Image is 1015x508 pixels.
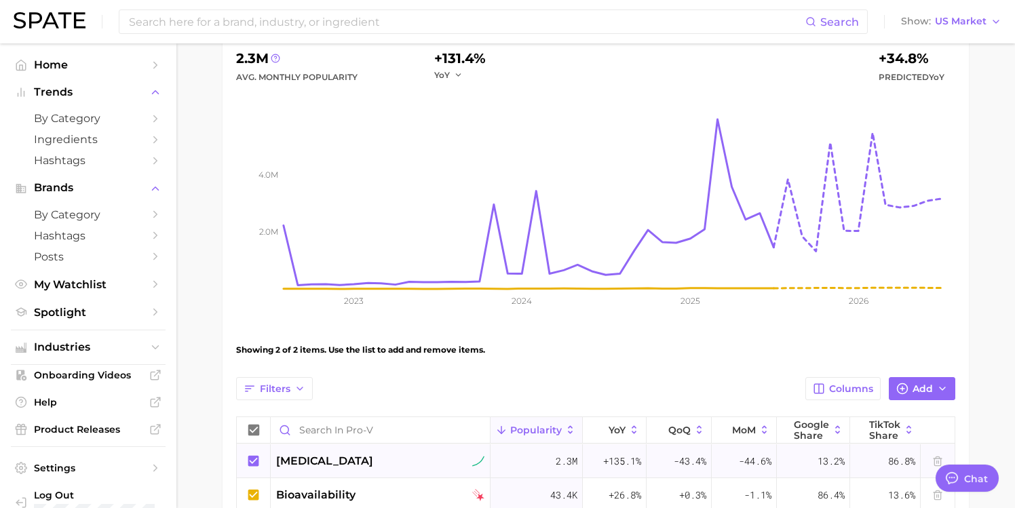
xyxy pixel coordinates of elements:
[805,377,881,400] button: Columns
[11,108,166,129] a: by Category
[550,487,577,503] span: 43.4k
[34,369,142,381] span: Onboarding Videos
[14,12,85,28] img: SPATE
[34,86,142,98] span: Trends
[34,396,142,408] span: Help
[11,337,166,357] button: Industries
[236,331,955,369] div: Showing 2 of 2 items. Use the list to add and remove items.
[818,487,845,503] span: 86.4%
[889,377,955,400] button: Add
[128,10,805,33] input: Search here for a brand, industry, or ingredient
[510,425,562,435] span: Popularity
[344,296,364,306] tspan: 2023
[712,417,777,444] button: MoM
[34,133,142,146] span: Ingredients
[34,278,142,291] span: My Watchlist
[744,487,771,503] span: -1.1%
[11,129,166,150] a: Ingredients
[34,229,142,242] span: Hashtags
[259,227,278,237] tspan: 2.0m
[472,489,484,501] img: falling star
[879,47,944,69] div: +34.8%
[34,423,142,435] span: Product Releases
[34,341,142,353] span: Industries
[11,246,166,267] a: Posts
[34,112,142,125] span: by Category
[34,154,142,167] span: Hashtags
[11,150,166,171] a: Hashtags
[236,377,313,400] button: Filters
[260,383,290,395] span: Filters
[849,296,868,306] tspan: 2026
[818,453,845,469] span: 13.2%
[820,16,859,28] span: Search
[11,302,166,323] a: Spotlight
[674,453,706,469] span: -43.4%
[236,69,358,85] div: Avg. Monthly Popularity
[609,487,641,503] span: +26.8%
[276,453,373,469] span: [MEDICAL_DATA]
[935,18,987,25] span: US Market
[34,250,142,263] span: Posts
[34,208,142,221] span: by Category
[236,47,358,69] div: 2.3m
[777,417,850,444] button: Google Share
[609,425,626,435] span: YoY
[491,417,583,444] button: Popularity
[11,419,166,439] a: Product Releases
[556,453,577,469] span: 2.3m
[34,58,142,71] span: Home
[11,225,166,246] a: Hashtags
[434,69,463,81] button: YoY
[901,18,931,25] span: Show
[276,487,356,503] span: bioavailability
[668,425,691,435] span: QoQ
[34,462,142,474] span: Settings
[34,489,155,501] span: Log Out
[472,455,484,467] img: sustained riser
[11,458,166,478] a: Settings
[11,392,166,412] a: Help
[679,487,706,503] span: +0.3%
[271,417,490,443] input: Search in Pro-V
[11,274,166,295] a: My Watchlist
[11,204,166,225] a: by Category
[913,383,933,395] span: Add
[11,82,166,102] button: Trends
[888,453,915,469] span: 86.8%
[237,444,955,478] button: [MEDICAL_DATA]sustained riser2.3m+135.1%-43.4%-44.6%13.2%86.8%
[34,306,142,319] span: Spotlight
[850,417,921,444] button: TikTok Share
[258,170,278,180] tspan: 4.0m
[681,296,700,306] tspan: 2025
[583,417,647,444] button: YoY
[898,13,1005,31] button: ShowUS Market
[732,425,756,435] span: MoM
[888,487,915,503] span: 13.6%
[794,419,829,441] span: Google Share
[11,365,166,385] a: Onboarding Videos
[11,178,166,198] button: Brands
[434,47,486,69] div: +131.4%
[929,72,944,82] span: YoY
[869,419,900,441] span: TikTok Share
[647,417,712,444] button: QoQ
[603,453,641,469] span: +135.1%
[879,69,944,85] span: Predicted
[512,296,532,306] tspan: 2024
[34,182,142,194] span: Brands
[11,54,166,75] a: Home
[434,69,450,81] span: YoY
[829,383,873,395] span: Columns
[739,453,771,469] span: -44.6%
